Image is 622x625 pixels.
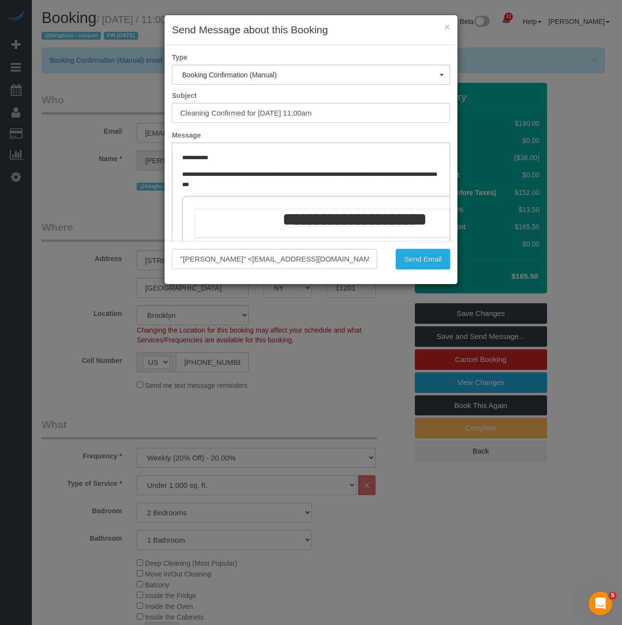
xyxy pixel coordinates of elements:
label: Subject [165,91,457,100]
button: Send Email [396,249,450,269]
label: Message [165,130,457,140]
input: Subject [172,103,450,123]
iframe: Rich Text Editor, editor1 [172,143,450,296]
span: 5 [609,592,617,600]
iframe: Intercom live chat [589,592,612,615]
span: Booking Confirmation (Manual) [182,71,440,79]
button: × [444,22,450,32]
label: Type [165,52,457,62]
h3: Send Message about this Booking [172,23,450,37]
button: Booking Confirmation (Manual) [172,65,450,85]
